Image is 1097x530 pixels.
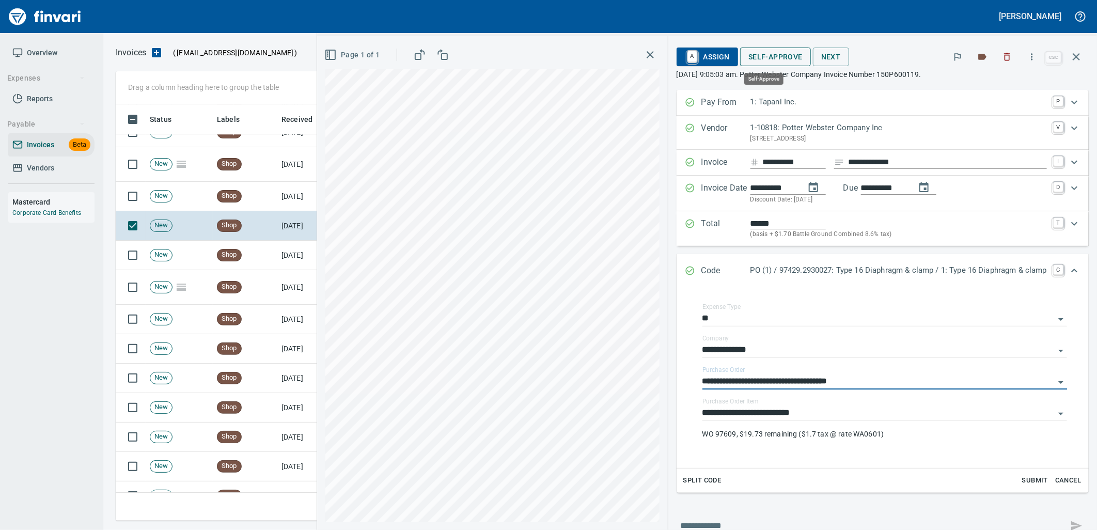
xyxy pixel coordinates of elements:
span: Submit [1021,475,1049,487]
span: Status [150,113,185,126]
span: Beta [69,139,90,151]
td: [DATE] [277,182,334,211]
button: Open [1054,375,1068,389]
span: New [150,344,172,353]
td: [DATE] [277,423,334,452]
a: A [687,51,697,62]
a: T [1053,217,1063,228]
button: Labels [971,45,994,68]
span: Cancel [1054,475,1082,487]
a: C [1053,264,1063,275]
label: Company [702,336,729,342]
span: Vendors [27,162,54,175]
div: Expand [677,116,1089,150]
button: AAssign [677,48,738,66]
td: [DATE] [277,364,334,393]
div: Expand [677,288,1089,493]
a: Overview [8,41,95,65]
button: Expenses [3,69,89,88]
span: New [150,402,172,412]
div: Expand [677,211,1089,246]
button: Split Code [681,473,724,489]
a: P [1053,96,1063,106]
span: Shop [217,432,241,442]
p: PO (1) / 97429.2930027: Type 16 Diaphragm & clamp / 1: Type 16 Diaphragm & clamp [750,264,1047,276]
td: [DATE] [277,305,334,334]
button: More [1021,45,1043,68]
span: [EMAIL_ADDRESS][DOMAIN_NAME] [176,48,294,58]
span: Received [281,113,312,126]
div: Expand [677,176,1089,211]
p: Invoices [116,46,146,59]
span: Shop [217,191,241,201]
p: Due [843,182,892,194]
button: Open [1054,344,1068,358]
a: Corporate Card Benefits [12,209,81,216]
span: New [150,432,172,442]
img: Finvari [6,4,84,29]
p: 1-10818: Potter Webster Company Inc [750,122,1047,134]
a: Reports [8,87,95,111]
span: Split Code [683,475,722,487]
div: Expand [677,150,1089,176]
p: Code [701,264,750,278]
td: [DATE] [277,147,334,182]
span: Shop [217,221,241,230]
span: Payable [7,118,85,131]
p: Vendor [701,122,750,144]
span: Next [821,51,841,64]
span: Shop [217,250,241,260]
a: I [1053,156,1063,166]
span: Received [281,113,326,126]
button: Submit [1018,473,1052,489]
label: Purchase Order Item [702,399,759,405]
span: Labels [217,113,253,126]
a: esc [1046,52,1061,63]
span: Page 1 of 1 [326,49,380,61]
p: Discount Date: [DATE] [750,195,1047,205]
button: Open [1054,407,1068,421]
p: Total [701,217,750,240]
span: New [150,282,172,292]
svg: Invoice description [834,157,844,167]
span: Shop [217,159,241,169]
button: Discard [996,45,1018,68]
span: Invoices [27,138,54,151]
a: D [1053,182,1063,192]
p: WO 97609, $19.73 remaining ($1.7 tax @ rate WA0601) [702,429,1067,439]
span: New [150,191,172,201]
p: [DATE] 9:05:03 am. Potter Webster Company Invoice Number 150P600119. [677,69,1089,80]
a: V [1053,122,1063,132]
span: New [150,250,172,260]
span: Overview [27,46,57,59]
h6: Mastercard [12,196,95,208]
h5: [PERSON_NAME] [999,11,1061,22]
span: Assign [685,48,730,66]
td: [DATE] [277,393,334,423]
span: Pages Split [173,282,190,290]
span: Reports [27,92,53,105]
button: Payable [3,115,89,134]
button: Cancel [1052,473,1085,489]
td: [DATE] [277,211,334,241]
span: Shop [217,373,241,383]
button: Flag [946,45,969,68]
div: Expand [677,90,1089,116]
p: Drag a column heading here to group the table [128,82,279,92]
span: Shop [217,402,241,412]
td: [DATE] [277,334,334,364]
span: New [150,314,172,324]
span: New [150,159,172,169]
span: New [150,491,172,501]
p: (basis + $1.70 Battle Ground Combined 8.6% tax) [750,229,1047,240]
p: Invoice [701,156,750,169]
td: [DATE] [277,241,334,270]
p: Invoice Date [701,182,750,205]
button: change due date [912,175,936,200]
button: Upload an Invoice [146,46,167,59]
span: Labels [217,113,240,126]
p: ( ) [167,48,297,58]
button: Self-Approve [740,48,811,67]
div: Expand [677,254,1089,288]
